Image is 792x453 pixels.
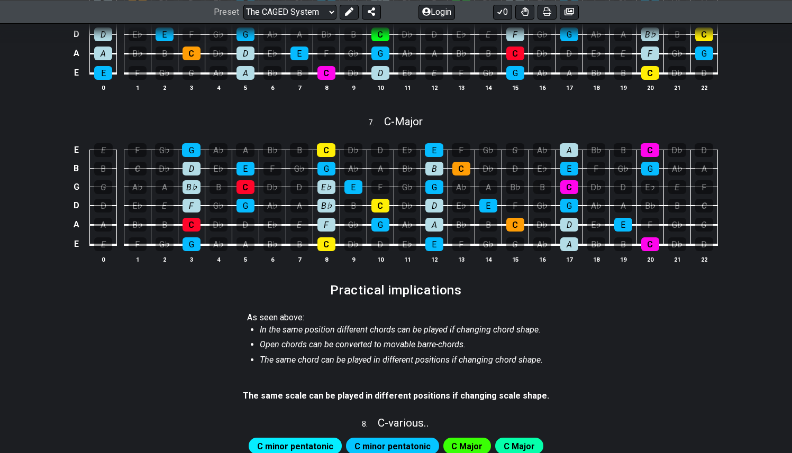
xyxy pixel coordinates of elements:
div: B [614,143,632,157]
div: E♭ [452,199,470,212]
div: B♭ [263,237,281,251]
div: D [560,218,578,232]
th: 2 [151,254,178,265]
div: G [183,66,201,80]
th: 10 [367,82,394,93]
div: F [317,47,335,60]
div: B♭ [317,199,335,212]
div: A♭ [452,180,470,194]
div: B [210,180,227,194]
div: E♭ [587,218,605,232]
div: C [641,66,659,80]
div: D [506,162,524,175]
div: B♭ [263,66,281,80]
td: A [70,43,83,63]
th: 19 [609,254,636,265]
div: B♭ [317,27,335,41]
div: D♭ [668,237,686,251]
div: A♭ [587,27,605,41]
div: D♭ [344,237,362,251]
div: E [560,162,578,175]
div: G [182,143,201,157]
button: 0 [493,4,512,19]
button: Login [418,4,455,19]
th: 22 [690,82,717,93]
th: 3 [178,254,205,265]
th: 21 [663,82,690,93]
th: 7 [286,254,313,265]
td: G [70,178,83,196]
div: B♭ [641,27,659,41]
th: 11 [394,82,421,93]
th: 21 [663,254,690,265]
div: C [236,180,254,194]
div: F [641,47,659,60]
div: G♭ [398,180,416,194]
div: E [94,143,113,157]
th: 14 [475,82,502,93]
div: D♭ [668,66,686,80]
div: D [560,47,578,60]
em: Open chords can be converted to movable barre-chords. [260,339,466,349]
div: A [425,218,443,232]
th: 1 [124,254,151,265]
div: E [156,199,174,212]
div: B♭ [183,180,201,194]
div: E [425,143,443,157]
div: E♭ [210,162,227,175]
span: 7 . [368,117,384,129]
span: 8 . [362,419,378,430]
div: B [614,66,632,80]
div: G [695,47,713,60]
div: G♭ [614,162,632,175]
div: A [290,27,308,41]
th: 7 [286,82,313,93]
div: B [156,218,174,232]
div: D [236,47,254,60]
div: G♭ [290,162,308,175]
th: 13 [448,254,475,265]
div: D [614,180,632,194]
div: A♭ [668,162,686,175]
button: Edit Preset [340,4,359,19]
th: 17 [556,82,582,93]
div: B♭ [398,162,416,175]
td: E [70,234,83,254]
div: B [344,199,362,212]
div: A♭ [587,199,605,212]
div: E♭ [398,237,416,251]
th: 5 [232,254,259,265]
div: E [614,47,632,60]
div: A [236,143,254,157]
th: 9 [340,82,367,93]
div: E [156,27,174,41]
div: G♭ [210,199,227,212]
em: The same chord can be played in different positions if changing chord shape. [260,355,543,365]
div: G♭ [668,218,686,232]
th: 11 [394,254,421,265]
div: B [290,66,308,80]
div: B♭ [263,143,281,157]
th: 15 [502,82,529,93]
button: Create image [560,4,579,19]
div: A [236,237,254,251]
div: E♭ [452,27,470,41]
th: 16 [529,254,556,265]
div: G♭ [156,237,174,251]
div: G [371,47,389,60]
td: E [70,63,83,83]
div: D [371,143,389,157]
div: C [371,27,389,41]
div: A♭ [210,237,227,251]
div: A [560,237,578,251]
div: D♭ [263,180,281,194]
th: 1 [124,82,151,93]
div: E♭ [587,47,605,60]
th: 16 [529,82,556,93]
div: G♭ [668,47,686,60]
div: C [183,218,201,232]
div: A♭ [398,47,416,60]
div: D [425,27,443,41]
div: E♭ [641,180,659,194]
th: 10 [367,254,394,265]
